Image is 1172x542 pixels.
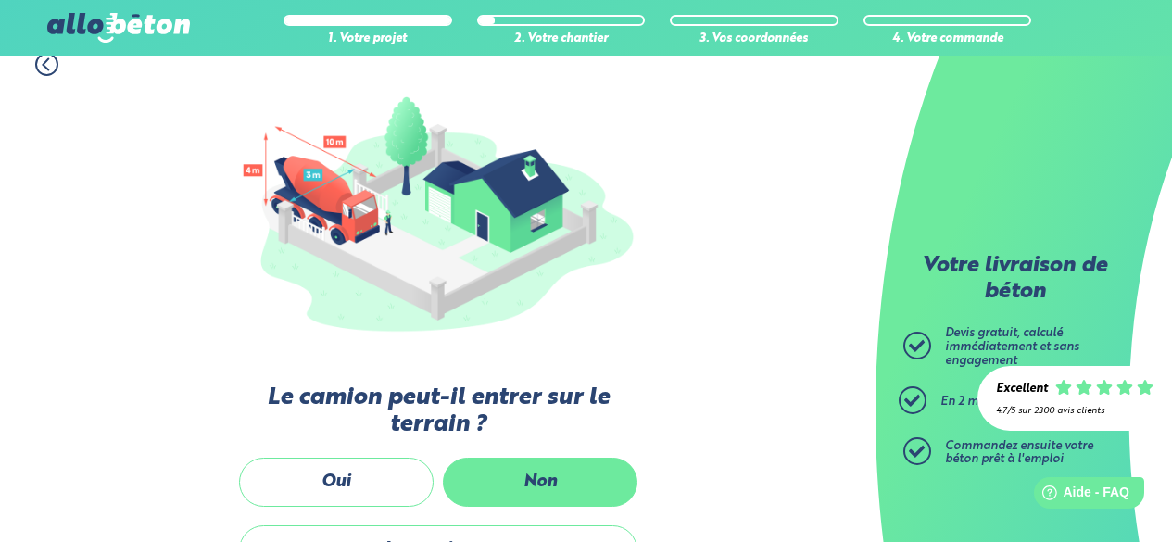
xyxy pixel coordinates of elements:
img: allobéton [47,13,190,43]
p: Votre livraison de béton [908,254,1121,305]
iframe: Help widget launcher [1007,470,1152,522]
span: En 2 minutes top chrono [940,396,1078,408]
div: 4.7/5 sur 2300 avis clients [996,406,1153,416]
div: 2. Votre chantier [477,32,646,46]
div: 1. Votre projet [284,32,452,46]
label: Oui [239,458,434,507]
label: Le camion peut-il entrer sur le terrain ? [234,384,642,439]
label: Non [443,458,637,507]
span: Commandez ensuite votre béton prêt à l'emploi [945,440,1093,466]
div: Excellent [996,383,1048,397]
span: Devis gratuit, calculé immédiatement et sans engagement [945,327,1079,366]
div: 3. Vos coordonnées [670,32,838,46]
div: 4. Votre commande [863,32,1032,46]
